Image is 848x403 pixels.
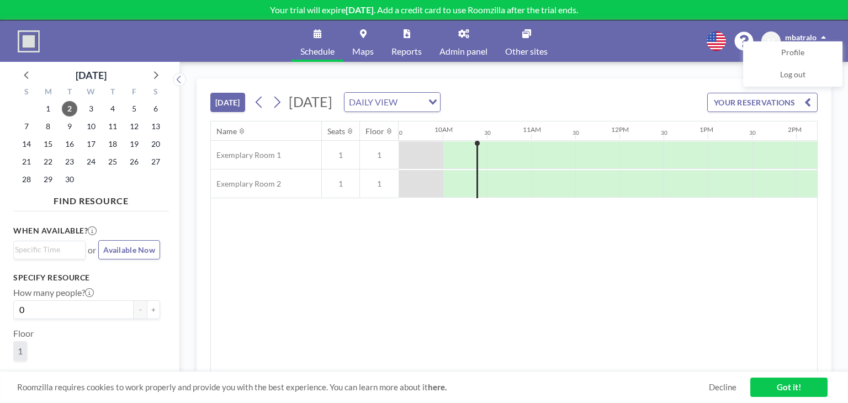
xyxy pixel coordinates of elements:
span: Friday, September 19, 2025 [126,136,142,152]
span: Thursday, September 18, 2025 [105,136,120,152]
div: 30 [573,129,579,136]
span: 1 [322,150,359,160]
span: Wednesday, September 10, 2025 [83,119,99,134]
label: How many people? [13,287,94,298]
span: Wednesday, September 24, 2025 [83,154,99,169]
label: Type [13,370,31,381]
div: W [81,86,102,100]
span: Thursday, September 25, 2025 [105,154,120,169]
span: Sunday, September 28, 2025 [19,172,34,187]
span: Monday, September 1, 2025 [40,101,56,116]
span: mbatralo [785,33,817,42]
span: Other sites [505,47,548,56]
div: T [102,86,123,100]
b: [DATE] [346,4,374,15]
div: Search for option [344,93,440,112]
div: M [38,86,59,100]
span: Saturday, September 13, 2025 [148,119,163,134]
span: Friday, September 5, 2025 [126,101,142,116]
span: M [767,36,775,46]
span: Tuesday, September 16, 2025 [62,136,77,152]
span: Tuesday, September 30, 2025 [62,172,77,187]
span: Monday, September 15, 2025 [40,136,56,152]
label: Floor [13,328,34,339]
span: Wednesday, September 17, 2025 [83,136,99,152]
div: 12PM [611,125,629,134]
span: or [88,245,96,256]
span: Admin panel [439,47,487,56]
a: Decline [709,382,736,393]
h3: Specify resource [13,273,160,283]
span: Sunday, September 21, 2025 [19,154,34,169]
div: S [145,86,166,100]
div: Floor [365,126,384,136]
span: 1 [360,150,399,160]
div: 2PM [788,125,802,134]
span: Exemplary Room 1 [211,150,281,160]
a: Maps [343,20,383,62]
div: T [59,86,81,100]
div: Name [216,126,237,136]
span: DAILY VIEW [347,95,400,109]
span: Maps [352,47,374,56]
div: S [16,86,38,100]
span: Sunday, September 14, 2025 [19,136,34,152]
div: Seats [327,126,345,136]
span: Saturday, September 27, 2025 [148,154,163,169]
span: 1 [360,179,399,189]
img: organization-logo [18,30,40,52]
button: YOUR RESERVATIONS [707,93,818,112]
span: Tuesday, September 2, 2025 [62,101,77,116]
div: 30 [661,129,667,136]
div: 1PM [699,125,713,134]
a: Other sites [496,20,556,62]
a: Reports [383,20,431,62]
a: here. [428,382,447,392]
span: Thursday, September 11, 2025 [105,119,120,134]
span: Monday, September 22, 2025 [40,154,56,169]
span: 1 [322,179,359,189]
span: 1 [18,346,23,357]
span: Reports [391,47,422,56]
div: [DATE] [76,67,107,83]
div: 30 [749,129,756,136]
button: [DATE] [210,93,245,112]
a: Got it! [750,378,828,397]
div: 30 [484,129,491,136]
span: Saturday, September 6, 2025 [148,101,163,116]
span: Profile [781,47,804,59]
span: Available Now [103,245,155,254]
button: + [147,300,160,319]
span: Sunday, September 7, 2025 [19,119,34,134]
span: Monday, September 8, 2025 [40,119,56,134]
div: Search for option [14,241,85,258]
span: Tuesday, September 9, 2025 [62,119,77,134]
a: Admin panel [431,20,496,62]
div: 11AM [523,125,541,134]
a: Profile [744,42,842,64]
input: Search for option [401,95,422,109]
a: Schedule [291,20,343,62]
span: Exemplary Room 2 [211,179,281,189]
span: Monday, September 29, 2025 [40,172,56,187]
div: F [123,86,145,100]
span: Log out [780,70,805,81]
span: Wednesday, September 3, 2025 [83,101,99,116]
span: [DATE] [289,93,332,110]
h4: FIND RESOURCE [13,191,169,206]
span: Tuesday, September 23, 2025 [62,154,77,169]
input: Search for option [15,243,79,256]
span: Saturday, September 20, 2025 [148,136,163,152]
a: Log out [744,64,842,86]
div: 10AM [434,125,453,134]
span: Friday, September 26, 2025 [126,154,142,169]
button: Available Now [98,240,160,259]
span: Roomzilla requires cookies to work properly and provide you with the best experience. You can lea... [17,382,709,393]
span: Schedule [300,47,335,56]
button: - [134,300,147,319]
span: Thursday, September 4, 2025 [105,101,120,116]
span: Friday, September 12, 2025 [126,119,142,134]
div: 30 [396,129,402,136]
